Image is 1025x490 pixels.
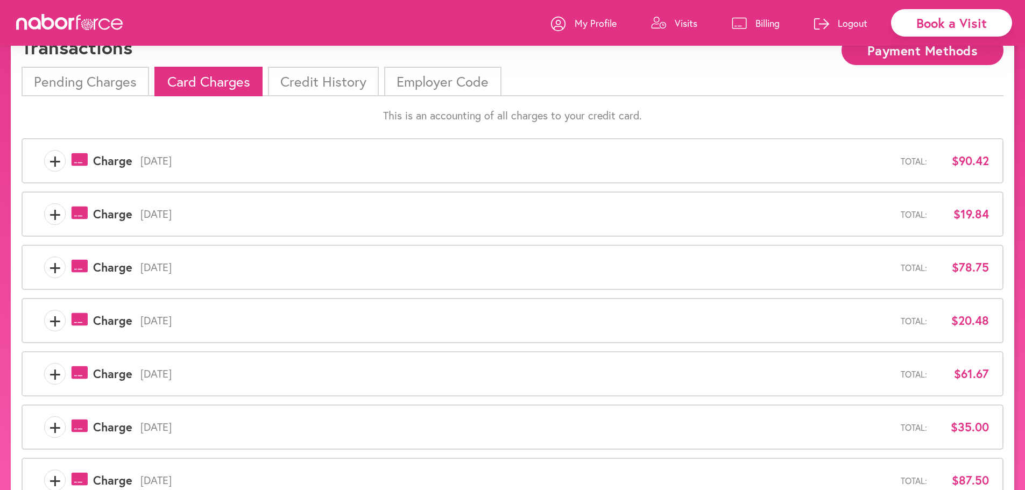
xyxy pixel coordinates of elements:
span: $87.50 [935,473,989,487]
span: + [45,203,65,225]
span: Charge [93,207,132,221]
span: Charge [93,314,132,328]
span: Total: [901,209,927,219]
button: Payment Methods [842,35,1003,65]
li: Card Charges [154,67,262,96]
span: $20.48 [935,314,989,328]
p: My Profile [575,17,617,30]
p: Logout [838,17,867,30]
span: Total: [901,156,927,166]
span: [DATE] [132,474,901,487]
span: $19.84 [935,207,989,221]
p: Billing [755,17,780,30]
span: [DATE] [132,314,901,327]
h1: Transactions [22,35,132,59]
li: Credit History [268,67,379,96]
span: $35.00 [935,420,989,434]
span: [DATE] [132,208,901,221]
span: + [45,363,65,385]
li: Employer Code [384,67,501,96]
span: Charge [93,260,132,274]
li: Pending Charges [22,67,149,96]
span: Total: [901,422,927,432]
span: Charge [93,473,132,487]
span: + [45,310,65,331]
a: Logout [814,7,867,39]
span: Total: [901,262,927,273]
a: My Profile [551,7,617,39]
span: [DATE] [132,421,901,434]
span: Charge [93,154,132,168]
p: Visits [675,17,697,30]
span: $90.42 [935,154,989,168]
span: [DATE] [132,367,901,380]
span: + [45,257,65,278]
p: This is an accounting of all charges to your credit card. [22,109,1003,122]
span: [DATE] [132,261,901,274]
div: Book a Visit [891,9,1012,37]
span: [DATE] [132,154,901,167]
span: Charge [93,367,132,381]
span: Total: [901,316,927,326]
span: Total: [901,369,927,379]
span: $61.67 [935,367,989,381]
span: Charge [93,420,132,434]
a: Payment Methods [842,44,1003,54]
span: + [45,150,65,172]
span: + [45,416,65,438]
span: Total: [901,475,927,486]
a: Billing [732,7,780,39]
a: Visits [651,7,697,39]
span: $78.75 [935,260,989,274]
